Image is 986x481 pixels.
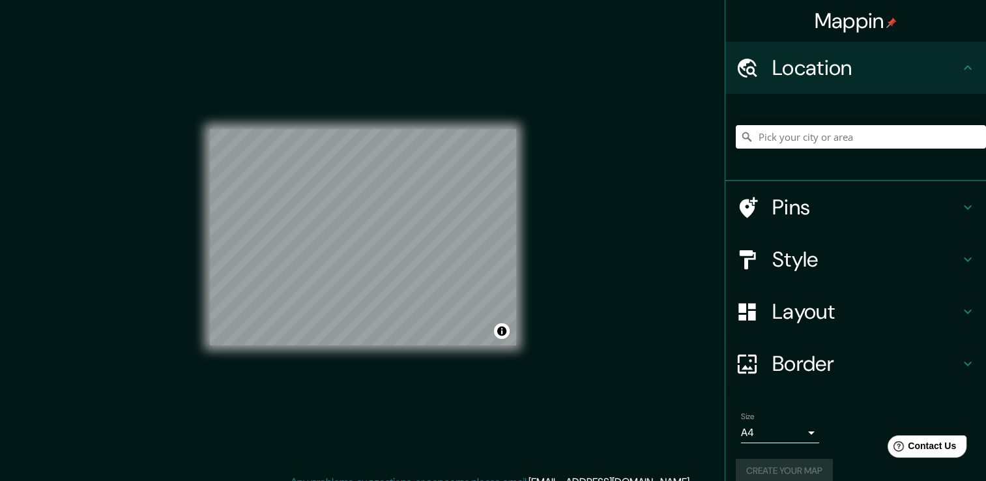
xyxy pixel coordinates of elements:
canvas: Map [210,129,516,345]
div: Layout [725,285,986,338]
h4: Style [772,246,960,272]
button: Toggle attribution [494,323,510,339]
div: Style [725,233,986,285]
div: Border [725,338,986,390]
div: A4 [741,422,819,443]
h4: Location [772,55,960,81]
div: Pins [725,181,986,233]
h4: Mappin [815,8,897,34]
h4: Border [772,351,960,377]
div: Location [725,42,986,94]
iframe: Help widget launcher [870,430,972,467]
label: Size [741,411,755,422]
input: Pick your city or area [736,125,986,149]
h4: Pins [772,194,960,220]
h4: Layout [772,299,960,325]
img: pin-icon.png [886,18,897,28]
